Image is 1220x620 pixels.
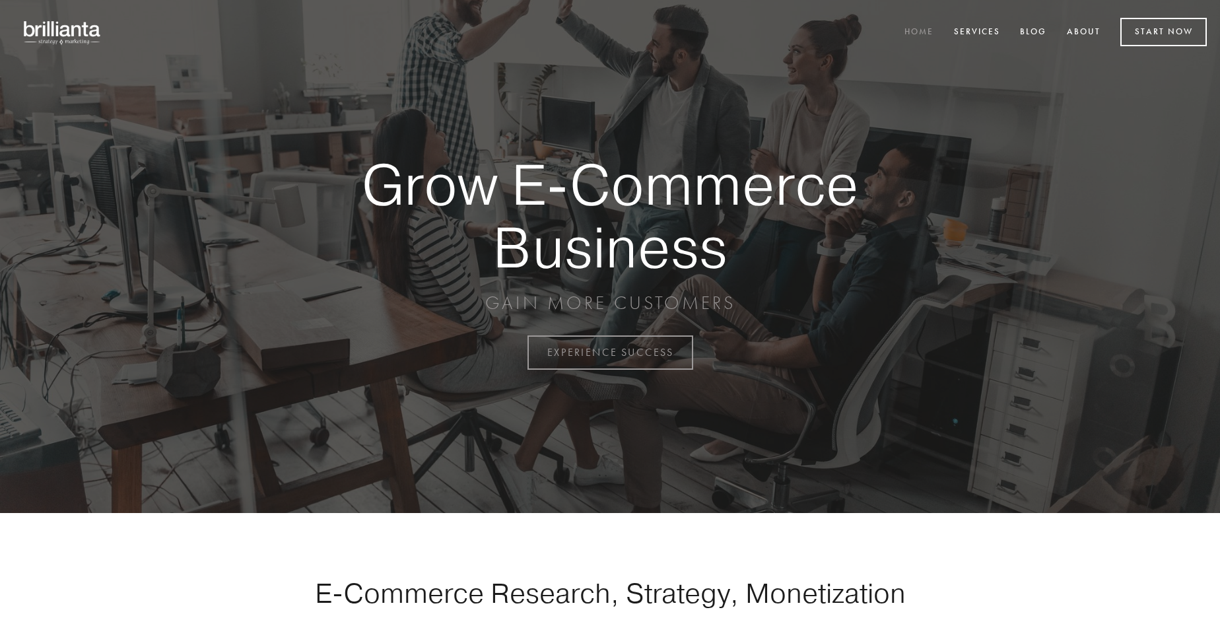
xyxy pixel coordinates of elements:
a: Home [896,22,942,44]
p: GAIN MORE CUSTOMERS [316,291,904,315]
a: Services [945,22,1009,44]
a: About [1058,22,1109,44]
strong: Grow E-Commerce Business [316,153,904,278]
a: Start Now [1120,18,1207,46]
h1: E-Commerce Research, Strategy, Monetization [273,576,947,609]
img: brillianta - research, strategy, marketing [13,13,112,52]
a: Blog [1011,22,1055,44]
a: EXPERIENCE SUCCESS [527,335,693,370]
